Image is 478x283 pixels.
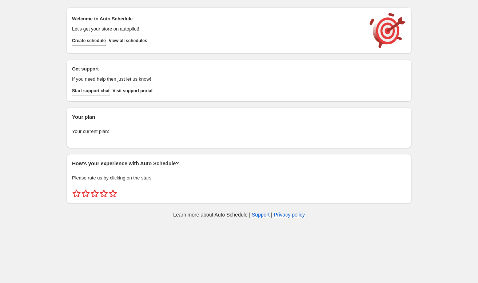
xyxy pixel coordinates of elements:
[72,128,406,135] p: Your current plan:
[274,212,305,218] a: Privacy policy
[72,174,406,182] p: Please rate us by clicking on the stars
[72,15,362,23] h2: Welcome to Auto Schedule
[72,65,362,73] h2: Get support
[112,86,152,96] a: Visit support portal
[72,88,109,94] span: Start support chat
[72,113,406,121] h2: Your plan
[252,212,270,218] a: Support
[72,76,362,83] p: If you need help then just let us know!
[109,36,147,46] button: View all schedules
[72,25,362,33] p: Let's get your store on autopilot!
[72,160,406,167] h2: How's your experience with Auto Schedule?
[72,38,106,44] span: Create schedule
[72,36,106,46] button: Create schedule
[109,38,147,44] span: View all schedules
[112,88,152,94] span: Visit support portal
[72,86,109,96] a: Start support chat
[173,211,305,218] p: Learn more about Auto Schedule | |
